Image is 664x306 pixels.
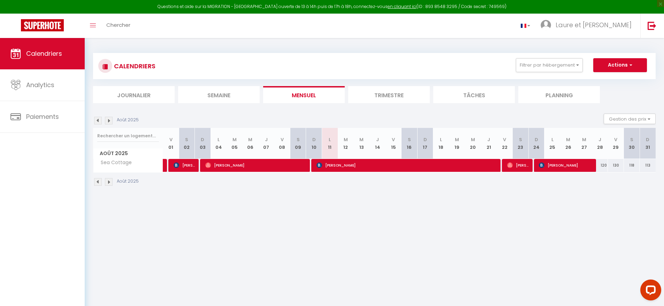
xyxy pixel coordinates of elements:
li: Semaine [178,86,260,103]
abbr: S [519,136,522,143]
th: 20 [465,128,481,159]
th: 03 [195,128,211,159]
th: 09 [290,128,306,159]
img: ... [541,20,551,30]
span: [PERSON_NAME] [539,159,592,172]
abbr: M [455,136,459,143]
abbr: M [471,136,475,143]
th: 07 [258,128,274,159]
abbr: D [646,136,649,143]
abbr: L [551,136,554,143]
th: 14 [369,128,386,159]
th: 13 [354,128,370,159]
th: 02 [179,128,195,159]
th: 11 [322,128,338,159]
th: 22 [497,128,513,159]
th: 10 [306,128,322,159]
th: 28 [592,128,608,159]
abbr: S [630,136,633,143]
abbr: M [248,136,252,143]
abbr: S [185,136,188,143]
th: 27 [576,128,592,159]
th: 19 [449,128,465,159]
abbr: J [487,136,490,143]
input: Rechercher un logement... [97,130,159,142]
abbr: J [265,136,268,143]
iframe: LiveChat chat widget [635,277,664,306]
div: 130 [608,159,624,172]
abbr: S [408,136,411,143]
abbr: D [201,136,204,143]
div: 113 [640,159,656,172]
th: 15 [386,128,402,159]
abbr: S [297,136,300,143]
li: Journalier [93,86,175,103]
span: Chercher [106,21,130,29]
span: Analytics [26,81,54,89]
span: [PERSON_NAME] [174,159,195,172]
th: 12 [338,128,354,159]
abbr: M [566,136,570,143]
abbr: V [169,136,173,143]
abbr: D [312,136,316,143]
th: 21 [481,128,497,159]
span: Paiements [26,112,59,121]
th: 05 [227,128,243,159]
abbr: M [232,136,237,143]
span: Août 2025 [93,148,163,159]
li: Planning [518,86,600,103]
th: 23 [513,128,529,159]
th: 31 [640,128,656,159]
abbr: V [503,136,506,143]
th: 29 [608,128,624,159]
th: 08 [274,128,290,159]
button: Filtrer par hébergement [516,58,583,72]
img: logout [648,21,656,30]
li: Mensuel [263,86,345,103]
abbr: V [392,136,395,143]
th: 06 [242,128,258,159]
h3: CALENDRIERS [112,58,155,74]
div: 118 [624,159,640,172]
th: 01 [163,128,179,159]
abbr: J [376,136,379,143]
span: [PERSON_NAME] [205,159,307,172]
th: 18 [433,128,449,159]
p: Août 2025 [117,178,139,185]
abbr: D [423,136,427,143]
th: 17 [417,128,433,159]
abbr: M [344,136,348,143]
abbr: J [598,136,601,143]
th: 25 [544,128,560,159]
abbr: D [535,136,538,143]
th: 26 [560,128,576,159]
abbr: L [329,136,331,143]
abbr: M [582,136,586,143]
p: Août 2025 [117,117,139,123]
abbr: L [440,136,442,143]
th: 16 [401,128,417,159]
span: Calendriers [26,49,62,58]
a: Chercher [101,14,136,38]
th: 04 [211,128,227,159]
div: 120 [592,159,608,172]
img: Super Booking [21,19,64,31]
span: Sea Cottage [94,159,133,167]
li: Trimestre [348,86,430,103]
th: 24 [528,128,544,159]
span: Laure et [PERSON_NAME] [556,21,632,29]
span: [PERSON_NAME] [507,159,528,172]
th: 30 [624,128,640,159]
abbr: V [281,136,284,143]
abbr: M [359,136,364,143]
a: ... Laure et [PERSON_NAME] [535,14,640,38]
button: Gestion des prix [604,114,656,124]
abbr: L [217,136,220,143]
button: Actions [593,58,647,72]
span: [PERSON_NAME] [316,159,498,172]
li: Tâches [433,86,515,103]
a: en cliquant ici [388,3,417,9]
abbr: V [614,136,617,143]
